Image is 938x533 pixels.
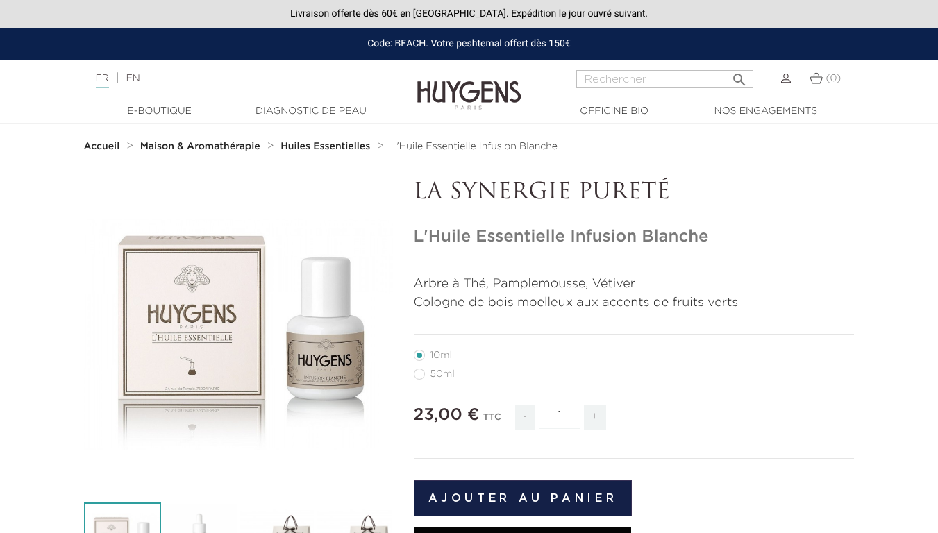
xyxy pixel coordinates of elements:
[90,104,229,119] a: E-Boutique
[84,142,120,151] strong: Accueil
[96,74,109,88] a: FR
[576,70,753,88] input: Rechercher
[414,180,855,206] p: LA SYNERGIE PURETÉ
[242,104,380,119] a: Diagnostic de peau
[414,227,855,247] h1: L'Huile Essentielle Infusion Blanche
[126,74,140,83] a: EN
[545,104,684,119] a: Officine Bio
[414,275,855,294] p: Arbre à Thé, Pamplemousse, Vétiver
[280,142,370,151] strong: Huiles Essentielles
[515,405,535,430] span: -
[414,407,480,423] span: 23,00 €
[584,405,606,430] span: +
[414,350,469,361] label: 10ml
[539,405,580,429] input: Quantité
[731,67,748,84] i: 
[89,70,380,87] div: |
[414,369,471,380] label: 50ml
[727,66,752,85] button: 
[417,58,521,112] img: Huygens
[140,142,260,151] strong: Maison & Aromathérapie
[391,141,558,152] a: L'Huile Essentielle Infusion Blanche
[696,104,835,119] a: Nos engagements
[140,141,264,152] a: Maison & Aromathérapie
[84,141,123,152] a: Accueil
[280,141,374,152] a: Huiles Essentielles
[826,74,841,83] span: (0)
[391,142,558,151] span: L'Huile Essentielle Infusion Blanche
[414,294,855,312] p: Cologne de bois moelleux aux accents de fruits verts
[414,480,633,516] button: Ajouter au panier
[483,403,501,440] div: TTC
